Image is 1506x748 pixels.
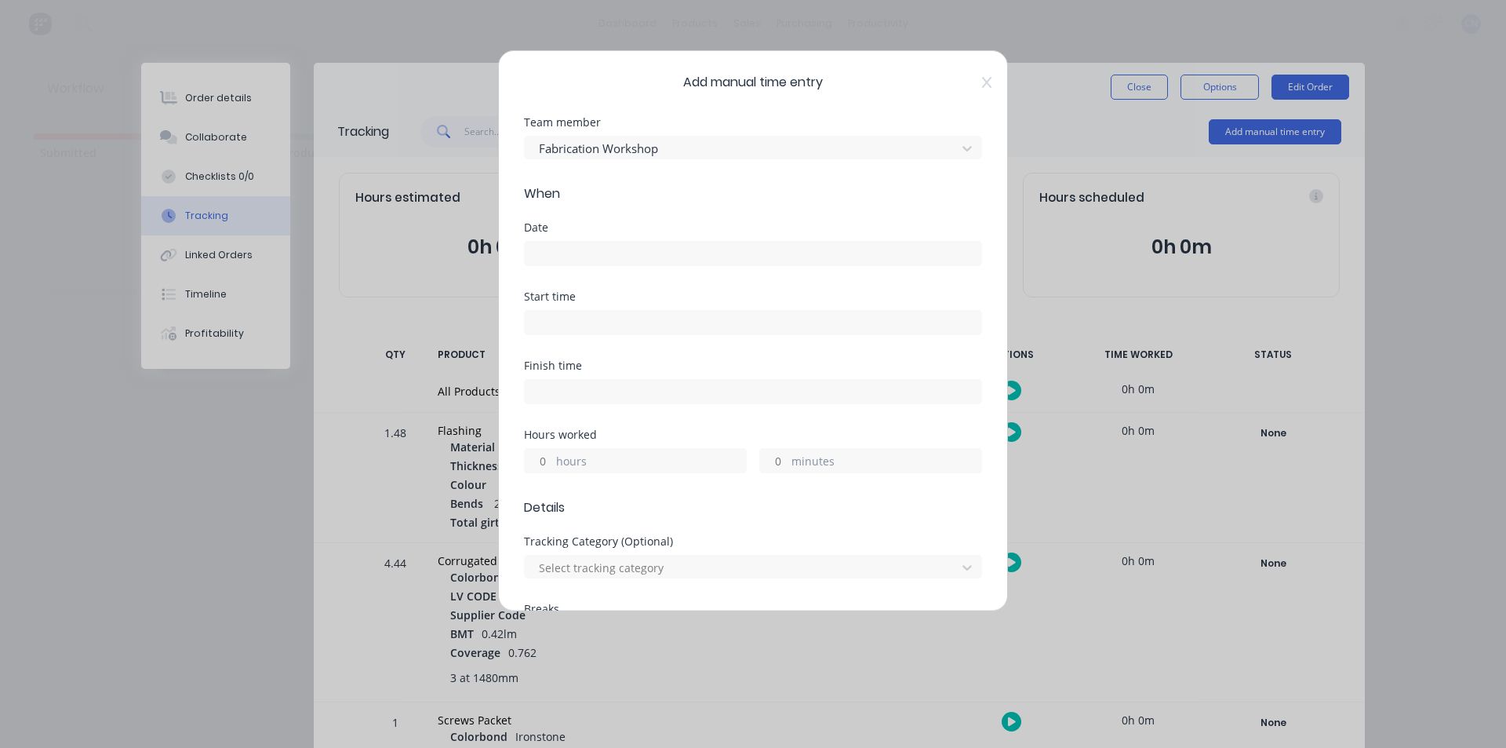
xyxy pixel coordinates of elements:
input: 0 [760,449,788,473]
div: Date [524,222,982,233]
label: hours [556,453,746,473]
div: Hours worked [524,429,982,440]
div: Finish time [524,360,982,371]
div: Tracking Category (Optional) [524,536,982,547]
div: Team member [524,117,982,128]
span: Details [524,498,982,517]
div: Start time [524,291,982,302]
input: 0 [525,449,552,473]
span: When [524,184,982,203]
label: minutes [791,453,981,473]
span: Add manual time entry [524,73,982,92]
div: Breaks [524,604,982,615]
